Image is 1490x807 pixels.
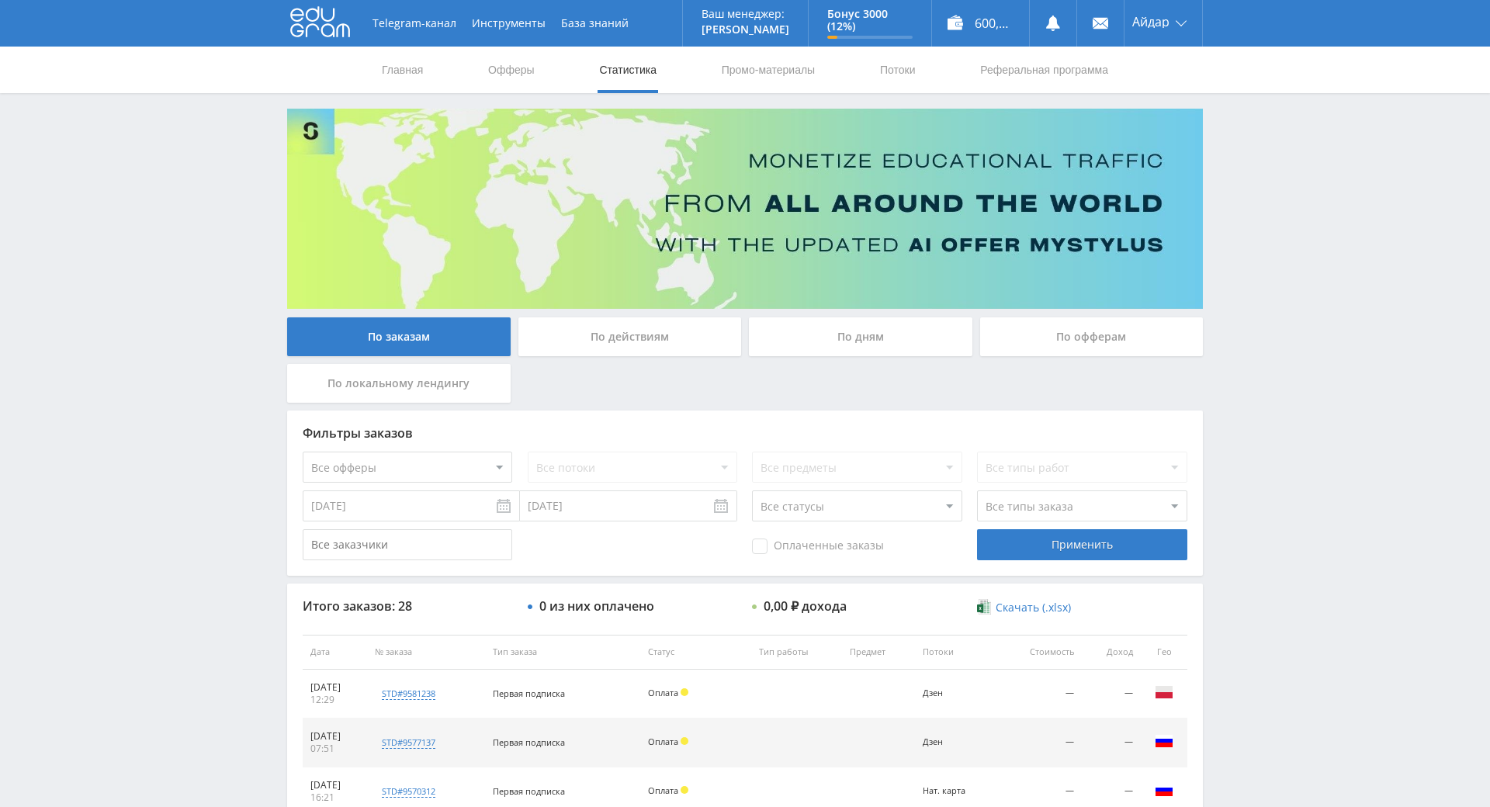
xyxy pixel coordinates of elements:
p: Бонус 3000 (12%) [827,8,913,33]
a: Потоки [878,47,917,93]
a: Промо-материалы [720,47,816,93]
input: Все заказчики [303,529,512,560]
a: Статистика [598,47,658,93]
a: Главная [380,47,424,93]
div: По заказам [287,317,511,356]
div: По дням [749,317,972,356]
img: Banner [287,109,1203,309]
span: Айдар [1132,16,1169,28]
p: Ваш менеджер: [702,8,789,20]
p: [PERSON_NAME] [702,23,789,36]
a: Офферы [487,47,536,93]
span: Оплаченные заказы [752,539,884,554]
div: По офферам [980,317,1204,356]
div: Применить [977,529,1187,560]
div: По действиям [518,317,742,356]
div: Фильтры заказов [303,426,1187,440]
a: Реферальная программа [979,47,1110,93]
div: По локальному лендингу [287,364,511,403]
